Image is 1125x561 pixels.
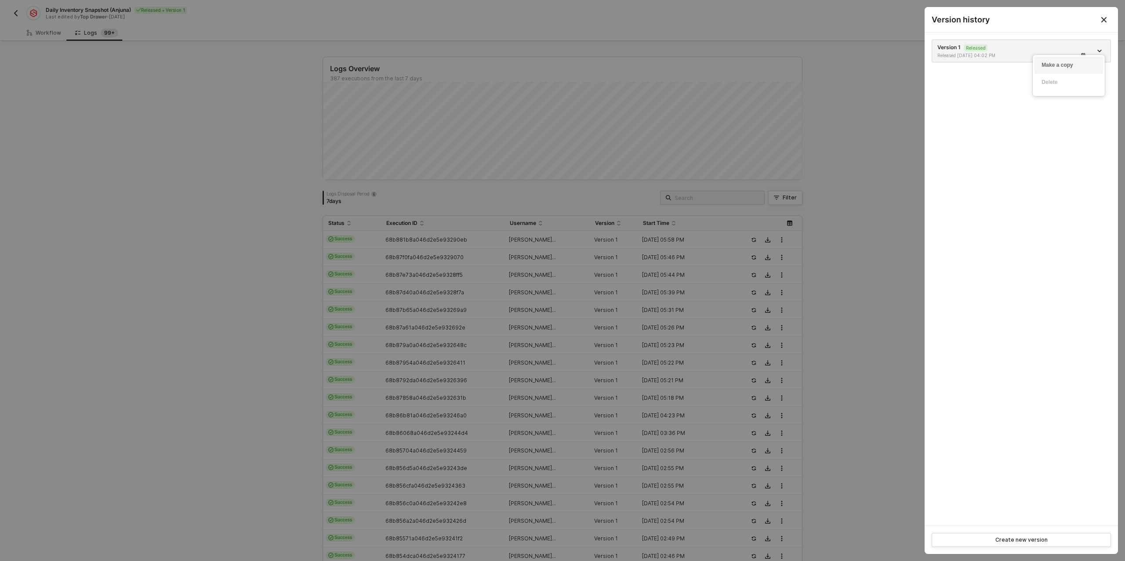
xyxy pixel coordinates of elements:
[1089,53,1090,60] div: 1
[995,536,1048,543] div: Create new version
[1081,53,1087,58] span: icon-users
[1042,61,1096,69] div: Make a copy
[964,44,987,51] sup: Released
[937,43,1092,58] div: Version 1
[1090,7,1118,32] button: Close
[932,533,1111,547] button: Create new version
[937,52,1016,58] div: Released [DATE] 04:02 PM
[1097,49,1103,53] span: icon-arrow-down
[932,14,1111,25] div: Version history
[1042,78,1096,87] div: Delete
